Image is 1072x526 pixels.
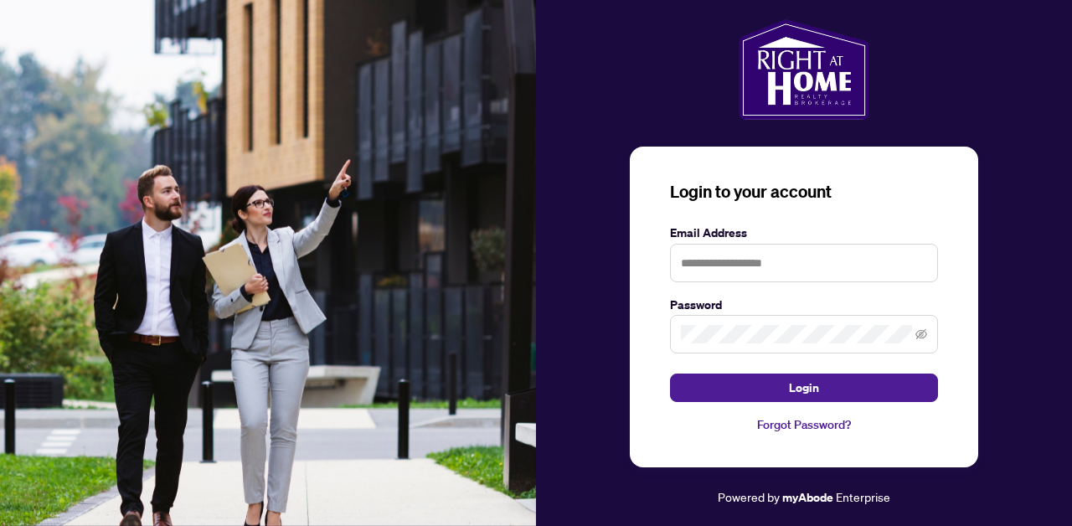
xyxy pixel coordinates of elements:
label: Email Address [670,224,938,242]
span: Enterprise [836,489,890,504]
a: myAbode [782,488,833,507]
img: ma-logo [739,19,868,120]
h3: Login to your account [670,180,938,204]
a: Forgot Password? [670,415,938,434]
button: Login [670,374,938,402]
span: Login [789,374,819,401]
span: eye-invisible [915,328,927,340]
span: Powered by [718,489,780,504]
label: Password [670,296,938,314]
